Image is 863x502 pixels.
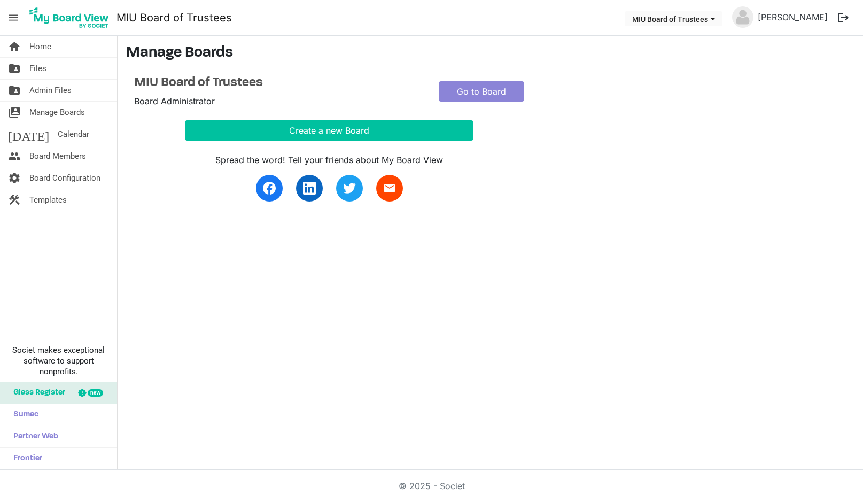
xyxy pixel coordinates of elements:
[29,80,72,101] span: Admin Files
[126,44,854,63] h3: Manage Boards
[8,189,21,211] span: construction
[439,81,524,102] a: Go to Board
[185,120,473,141] button: Create a new Board
[134,75,423,91] a: MIU Board of Trustees
[116,7,232,28] a: MIU Board of Trustees
[29,189,67,211] span: Templates
[625,11,722,26] button: MIU Board of Trustees dropdownbutton
[29,102,85,123] span: Manage Boards
[26,4,112,31] img: My Board View Logo
[8,404,38,426] span: Sumac
[29,36,51,57] span: Home
[383,182,396,195] span: email
[29,167,100,189] span: Board Configuration
[832,6,854,29] button: logout
[8,58,21,79] span: folder_shared
[732,6,753,28] img: no-profile-picture.svg
[3,7,24,28] span: menu
[8,80,21,101] span: folder_shared
[185,153,473,166] div: Spread the word! Tell your friends about My Board View
[134,96,215,106] span: Board Administrator
[8,426,58,447] span: Partner Web
[263,182,276,195] img: facebook.svg
[8,167,21,189] span: settings
[753,6,832,28] a: [PERSON_NAME]
[303,182,316,195] img: linkedin.svg
[8,102,21,123] span: switch_account
[8,145,21,167] span: people
[88,389,103,397] div: new
[399,481,465,491] a: © 2025 - Societ
[29,145,86,167] span: Board Members
[8,123,49,145] span: [DATE]
[8,448,42,469] span: Frontier
[58,123,89,145] span: Calendar
[8,382,65,404] span: Glass Register
[5,345,112,377] span: Societ makes exceptional software to support nonprofits.
[8,36,21,57] span: home
[29,58,46,79] span: Files
[26,4,116,31] a: My Board View Logo
[343,182,356,195] img: twitter.svg
[376,175,403,202] a: email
